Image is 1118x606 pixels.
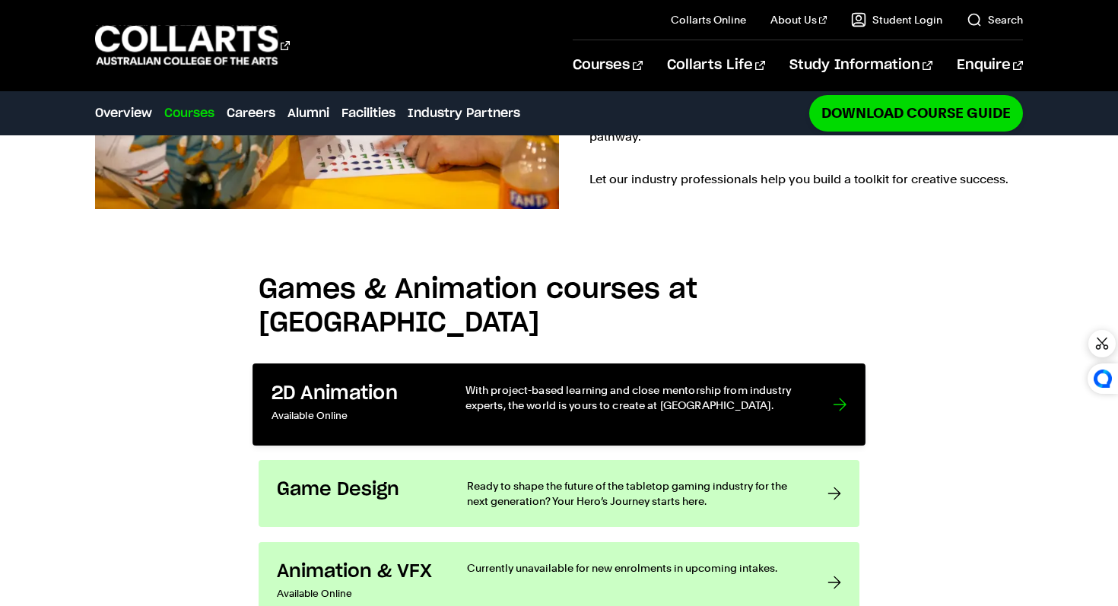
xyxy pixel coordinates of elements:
[671,12,746,27] a: Collarts Online
[277,560,437,583] h3: Animation & VFX
[467,478,797,509] p: Ready to shape the future of the tabletop gaming industry for the next generation? Your Hero’s Jo...
[164,104,214,122] a: Courses
[957,40,1023,90] a: Enquire
[272,405,434,427] p: Available Online
[272,382,434,405] h3: 2D Animation
[408,104,520,122] a: Industry Partners
[253,363,865,446] a: 2D Animation Available Online With project-based learning and close mentorship from industry expe...
[95,104,152,122] a: Overview
[467,560,797,576] p: Currently unavailable for new enrolments in upcoming intakes.
[809,95,1023,131] a: Download Course Guide
[967,12,1023,27] a: Search
[95,24,290,67] div: Go to homepage
[277,478,437,501] h3: Game Design
[770,12,827,27] a: About Us
[259,460,859,527] a: Game Design Ready to shape the future of the tabletop gaming industry for the next generation? Yo...
[227,104,275,122] a: Careers
[259,273,859,340] h2: Games & Animation courses at [GEOGRAPHIC_DATA]
[789,40,932,90] a: Study Information
[465,382,802,413] p: With project-based learning and close mentorship from industry experts, the world is yours to cre...
[851,12,942,27] a: Student Login
[667,40,765,90] a: Collarts Life
[277,583,437,604] p: Available Online
[287,104,329,122] a: Alumni
[341,104,395,122] a: Facilities
[573,40,642,90] a: Courses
